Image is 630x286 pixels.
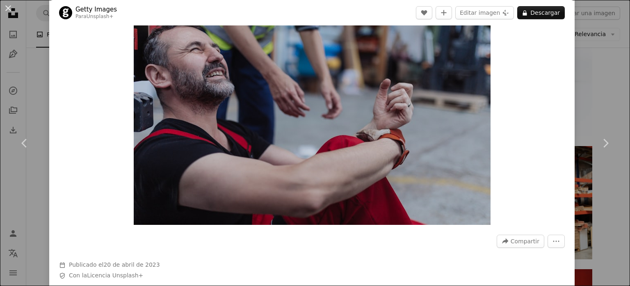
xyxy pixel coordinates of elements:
[75,5,117,14] a: Getty Images
[548,235,565,248] button: Más acciones
[517,6,565,19] button: Descargar
[69,261,160,268] span: Publicado el
[69,272,143,280] span: Con la
[75,14,117,20] div: Para
[103,261,160,268] time: 20 de abril de 2023, 0:52:46 GMT-4
[436,6,452,19] button: Añade a la colección
[511,235,539,247] span: Compartir
[497,235,544,248] button: Compartir esta imagen
[59,6,72,19] img: Ve al perfil de Getty Images
[581,104,630,183] a: Siguiente
[416,6,432,19] button: Me gusta
[87,14,114,19] a: Unsplash+
[87,272,143,279] a: Licencia Unsplash+
[455,6,514,19] button: Editar imagen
